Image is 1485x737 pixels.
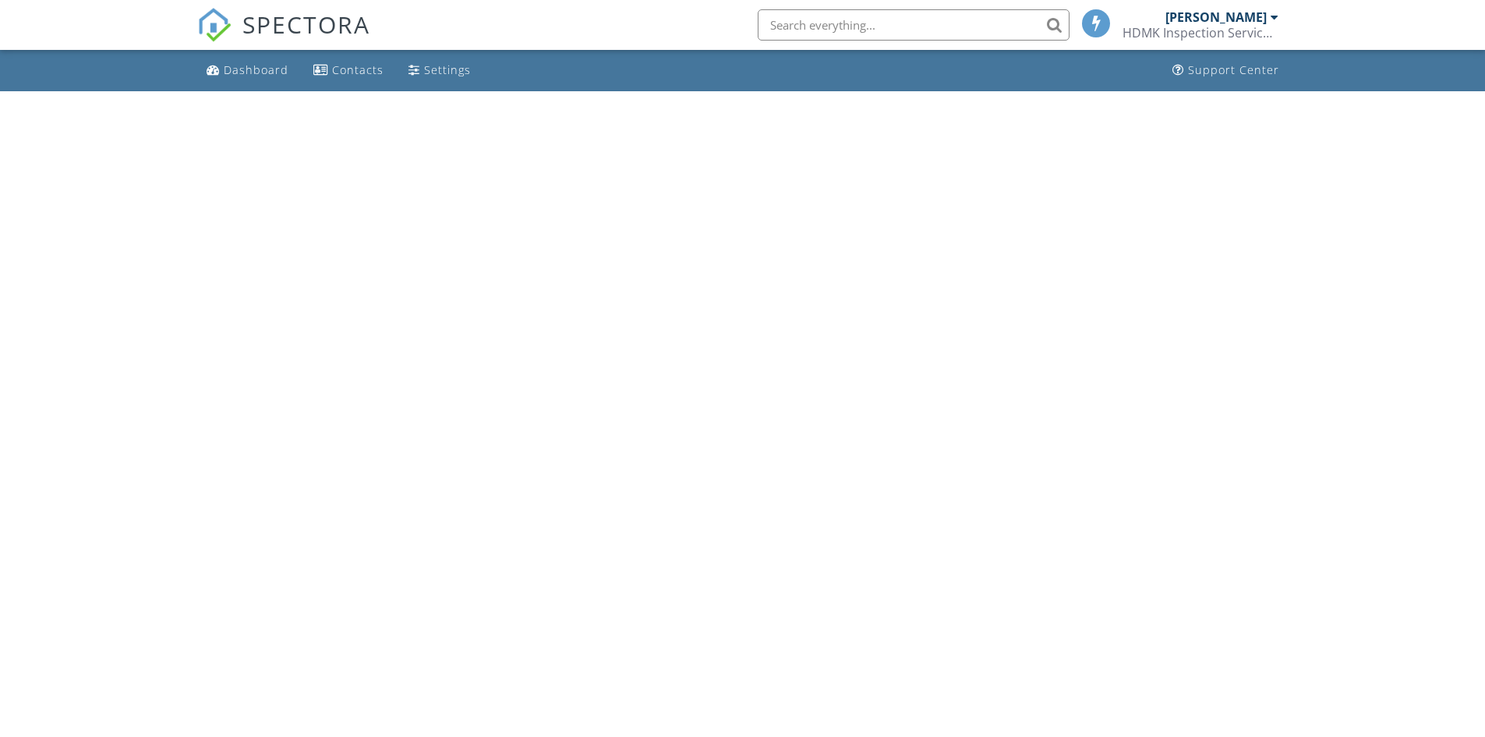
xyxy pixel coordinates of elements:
[200,56,295,85] a: Dashboard
[242,8,370,41] span: SPECTORA
[1166,56,1285,85] a: Support Center
[1123,25,1278,41] div: HDMK Inspection Services - NOLA
[1188,62,1279,77] div: Support Center
[402,56,477,85] a: Settings
[424,62,471,77] div: Settings
[758,9,1070,41] input: Search everything...
[197,21,370,54] a: SPECTORA
[224,62,288,77] div: Dashboard
[1165,9,1267,25] div: [PERSON_NAME]
[332,62,384,77] div: Contacts
[197,8,232,42] img: The Best Home Inspection Software - Spectora
[307,56,390,85] a: Contacts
